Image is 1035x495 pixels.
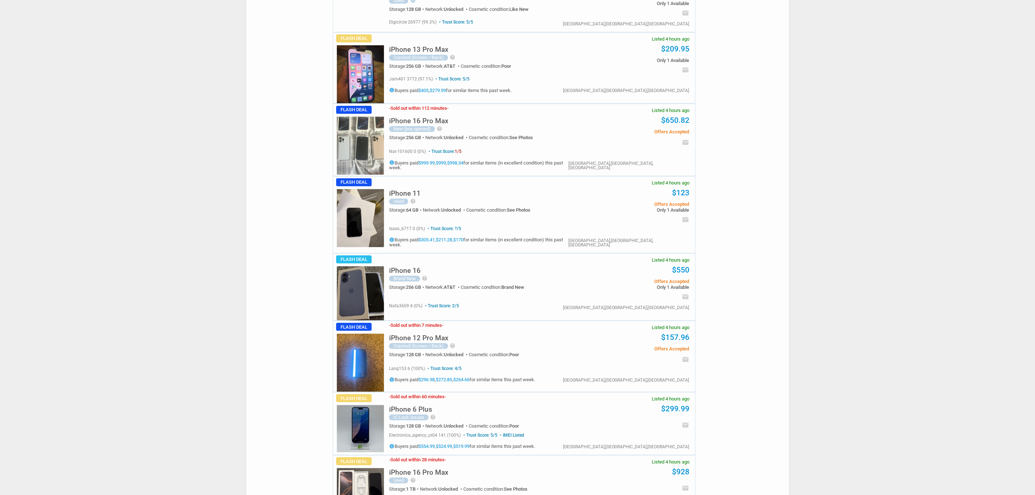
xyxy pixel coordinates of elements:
[436,160,446,166] a: $999
[447,105,448,111] span: -
[580,208,689,212] span: Only 1 Available
[389,199,408,204] div: Used
[389,191,421,197] a: iPhone 11
[461,64,511,68] div: Cosmetic condition:
[580,202,689,207] span: Offers Accepted
[389,285,425,290] div: Storage:
[389,106,448,111] h3: Sold out within 112 minutes
[425,135,469,140] div: Network:
[406,423,421,429] span: 128 GB
[337,189,384,247] img: s-l225.jpg
[450,343,456,349] i: help
[389,352,425,357] div: Storage:
[336,323,372,331] span: Flash Deal
[453,444,469,449] a: $519.99
[420,487,463,491] div: Network:
[389,469,448,476] h5: iPhone 16 Pro Max
[425,285,461,290] div: Network:
[563,88,689,93] div: [GEOGRAPHIC_DATA],[GEOGRAPHIC_DATA],[GEOGRAPHIC_DATA]
[580,58,689,63] span: Only 1 Available
[442,323,443,328] span: -
[389,208,423,212] div: Storage:
[509,423,519,429] span: Poor
[336,178,372,186] span: Flash Deal
[389,470,448,476] a: iPhone 16 Pro Max
[389,343,448,349] div: Cracked (Screen / Back)
[389,336,448,341] a: iPhone 12 Pro Max
[436,377,452,383] a: $272.85
[389,406,432,413] h5: iPhone 6 Plus
[501,284,524,290] span: Brand New
[418,88,429,93] a: $405
[427,149,462,154] span: Trust Score:
[389,135,425,140] div: Storage:
[450,54,456,60] i: help
[389,64,425,68] div: Storage:
[389,117,448,124] h5: iPhone 16 Pro Max
[389,46,448,53] h5: iPhone 13 Pro Max
[662,45,690,53] a: $209.95
[389,237,568,247] h5: Buyers paid , , for similar items (in excellent condition) this past week.
[406,486,416,492] span: 1 TB
[430,88,446,93] a: $279.99
[444,284,455,290] span: AT&T
[563,445,689,449] div: [GEOGRAPHIC_DATA],[GEOGRAPHIC_DATA],[GEOGRAPHIC_DATA]
[438,486,458,492] span: Unlocked
[389,87,395,93] i: info
[580,279,689,284] span: Offers Accepted
[568,161,689,170] div: [GEOGRAPHIC_DATA],[GEOGRAPHIC_DATA],[GEOGRAPHIC_DATA]
[418,377,435,383] a: $296.98
[568,238,689,247] div: [GEOGRAPHIC_DATA],[GEOGRAPHIC_DATA],[GEOGRAPHIC_DATA]
[682,66,689,74] i: email
[444,352,463,357] span: Unlocked
[504,486,527,492] span: See Photos
[469,7,529,12] div: Cosmetic condition:
[501,63,511,69] span: Poor
[455,149,462,154] span: 1/5
[336,34,372,42] span: Flash Deal
[389,276,420,282] div: Brand New
[426,366,462,371] span: Trust Score: 4/5
[652,258,690,262] span: Listed 4 hours ago
[469,352,519,357] div: Cosmetic condition:
[389,55,448,61] div: Cracked (Screen / Back)
[444,423,463,429] span: Unlocked
[430,414,436,420] i: help
[389,323,443,328] h3: Sold out within 7 minutes
[418,444,435,449] a: $554.99
[389,160,395,165] i: info
[563,378,689,382] div: [GEOGRAPHIC_DATA],[GEOGRAPHIC_DATA],[GEOGRAPHIC_DATA]
[389,226,425,231] span: isaso_6717 0 (0%)
[563,305,689,310] div: [GEOGRAPHIC_DATA],[GEOGRAPHIC_DATA],[GEOGRAPHIC_DATA]
[389,424,425,428] div: Storage:
[389,47,448,53] a: iPhone 13 Pro Max
[682,9,689,17] i: email
[682,421,689,429] i: email
[652,108,690,113] span: Listed 4 hours ago
[422,275,428,281] i: help
[337,334,384,392] img: s-l225.jpg
[336,394,372,402] span: Flash Deal
[652,459,690,464] span: Listed 4 hours ago
[337,266,384,320] img: s-l225.jpg
[406,63,421,69] span: 256 GB
[389,105,391,111] span: -
[445,394,446,399] span: -
[652,325,690,330] span: Listed 4 hours ago
[389,444,535,449] h5: Buyers paid , , for similar items this past week.
[444,135,463,140] span: Unlocked
[389,119,448,124] a: iPhone 16 Pro Max
[425,352,469,357] div: Network:
[389,160,568,170] h5: Buyers paid , , for similar items (in excellent condition) this past week.
[469,424,519,428] div: Cosmetic condition:
[406,284,421,290] span: 256 GB
[453,237,463,243] a: $170
[337,45,384,103] img: s-l225.jpg
[437,126,443,132] i: help
[461,285,524,290] div: Cosmetic condition:
[406,352,421,357] span: 128 GB
[406,135,421,140] span: 256 GB
[389,457,446,462] h3: Sold out within 28 minutes
[682,139,689,146] i: email
[389,433,461,438] span: electronics_agency_ut04 141 (100%)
